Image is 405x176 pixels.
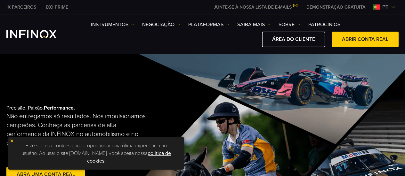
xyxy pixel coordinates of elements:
span: pt [380,3,391,11]
a: INFINOX [2,4,41,11]
a: Patrocínios [308,21,340,28]
a: INFINOX Logo [6,30,72,38]
a: Saiba mais [237,21,271,28]
a: SOBRE [279,21,300,28]
p: Não entregamos só resultados. Nós impulsionamos campeões. Conheça as parcerias de alta performanc... [6,112,148,148]
strong: Performance. [44,105,75,111]
a: ÁREA DO CLIENTE [262,32,325,47]
a: ABRIR CONTA REAL [332,32,399,47]
a: NEGOCIAÇÃO [142,21,180,28]
a: INFINOX MENU [302,4,370,11]
a: INFINOX [41,4,73,11]
img: yellow close icon [10,139,14,143]
p: Este site usa cookies para proporcionar uma ótima experiência ao usuário. Ao usar o site [DOMAIN_... [11,140,181,166]
a: Instrumentos [91,21,134,28]
a: PLATAFORMAS [188,21,229,28]
a: JUNTE-SE À NOSSA LISTA DE E-MAILS [209,4,302,10]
